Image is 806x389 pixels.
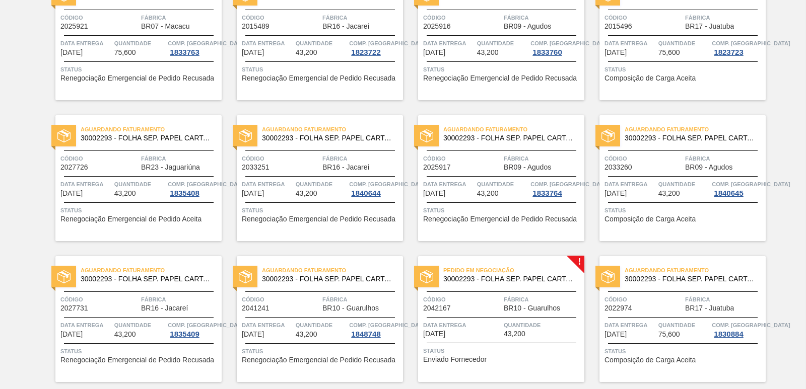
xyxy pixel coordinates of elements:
img: status [57,270,71,283]
img: status [239,129,252,142]
a: statusAguardando Faturamento30002293 - FOLHA SEP. PAPEL CARTAO 1200x1000M 350gCódigo2027726Fábric... [40,115,222,241]
span: Status [242,64,400,74]
span: Código [604,294,683,304]
span: 30002293 - FOLHA SEP. PAPEL CARTAO 1200x1000M 350g [443,275,576,283]
span: Código [60,294,139,304]
span: BR16 - Jacareí [322,164,369,171]
span: Comp. Carga [349,320,427,330]
span: Composição de Carga Aceita [604,356,696,364]
span: 30002293 - FOLHA SEP. PAPEL CARTAO 1200x1000M 350g [625,275,758,283]
span: 30002293 - FOLHA SEP. PAPEL CARTAO 1200x1000M 350g [81,134,214,142]
span: Comp. Carga [530,179,609,189]
a: Comp. [GEOGRAPHIC_DATA]1833764 [530,179,582,197]
span: Composição de Carga Aceita [604,74,696,82]
span: Status [60,64,219,74]
a: Comp. [GEOGRAPHIC_DATA]1835409 [168,320,219,338]
a: statusAguardando Faturamento30002293 - FOLHA SEP. PAPEL CARTAO 1200x1000M 350gCódigo2033251Fábric... [222,115,403,241]
span: Data Entrega [604,38,656,48]
span: 31/10/2025 [604,331,627,338]
a: statusAguardando Faturamento30002293 - FOLHA SEP. PAPEL CARTAO 1200x1000M 350gCódigo2022974Fábric... [584,256,766,382]
span: BR09 - Agudos [504,164,551,171]
span: Renegociação Emergencial de Pedido Recusada [423,215,577,223]
a: Comp. [GEOGRAPHIC_DATA]1833760 [530,38,582,56]
div: 1840644 [349,189,382,197]
span: Aguardando Faturamento [625,265,766,275]
span: 43,200 [477,190,499,197]
a: Comp. [GEOGRAPHIC_DATA]1830884 [712,320,763,338]
span: Código [423,153,501,164]
a: !statusPedido em Negociação30002293 - FOLHA SEP. PAPEL CARTAO 1200x1000M 350gCódigo2042167Fábrica... [403,256,584,382]
span: Fábrica [141,294,219,304]
span: Fábrica [685,13,763,23]
span: Fábrica [685,294,763,304]
span: 2025917 [423,164,451,171]
div: 1835408 [168,189,201,197]
span: Status [242,346,400,356]
span: Comp. Carga [349,38,427,48]
div: 1833760 [530,48,564,56]
img: status [239,270,252,283]
span: Renegociação Emergencial de Pedido Recusada [242,74,395,82]
span: Data Entrega [604,179,656,189]
span: 30002293 - FOLHA SEP. PAPEL CARTAO 1200x1000M 350g [81,275,214,283]
span: BR10 - Guarulhos [504,304,560,312]
div: 1823723 [712,48,745,56]
div: 1830884 [712,330,745,338]
span: Quantidade [658,320,710,330]
span: 43,200 [296,331,317,338]
span: Renegociação Emergencial de Pedido Recusada [60,356,214,364]
span: 75,600 [114,49,136,56]
img: status [420,270,433,283]
span: BR16 - Jacareí [141,304,188,312]
span: Renegociação Emergencial de Pedido Recusada [242,215,395,223]
span: Aguardando Faturamento [443,124,584,134]
span: 27/10/2025 [242,190,264,197]
a: Comp. [GEOGRAPHIC_DATA]1823723 [712,38,763,56]
span: 27/10/2025 [60,190,83,197]
span: 75,600 [658,49,680,56]
img: status [57,129,71,142]
span: Fábrica [322,153,400,164]
span: Data Entrega [242,179,293,189]
a: Comp. [GEOGRAPHIC_DATA]1835408 [168,179,219,197]
span: Código [60,153,139,164]
div: 1848748 [349,330,382,338]
span: Comp. Carga [712,320,790,330]
span: 30002293 - FOLHA SEP. PAPEL CARTAO 1200x1000M 350g [443,134,576,142]
span: BR16 - Jacareí [322,23,369,30]
span: Aguardando Faturamento [81,265,222,275]
span: BR23 - Jaguariúna [141,164,200,171]
span: Aguardando Faturamento [262,124,403,134]
span: 43,200 [504,330,525,338]
span: 43,200 [296,190,317,197]
span: Código [242,294,320,304]
span: Fábrica [685,153,763,164]
span: Composição de Carga Aceita [604,215,696,223]
span: BR17 - Juatuba [685,304,734,312]
span: BR10 - Guarulhos [322,304,379,312]
a: Comp. [GEOGRAPHIC_DATA]1833763 [168,38,219,56]
span: Enviado Fornecedor [423,356,487,363]
span: 24/10/2025 [60,49,83,56]
span: Data Entrega [242,38,293,48]
span: Status [423,64,582,74]
span: Data Entrega [60,179,112,189]
div: 1835409 [168,330,201,338]
span: 2027726 [60,164,88,171]
span: Quantidade [114,320,166,330]
span: 29/10/2025 [423,330,445,338]
span: 2033260 [604,164,632,171]
span: 29/10/2025 [242,331,264,338]
div: 1833764 [530,189,564,197]
span: Quantidade [658,38,710,48]
a: statusAguardando Faturamento30002293 - FOLHA SEP. PAPEL CARTAO 1200x1000M 350gCódigo2025917Fábric... [403,115,584,241]
span: Comp. Carga [712,179,790,189]
span: 43,200 [296,49,317,56]
span: Comp. Carga [168,320,246,330]
span: 2033251 [242,164,270,171]
span: 2025916 [423,23,451,30]
div: 1823722 [349,48,382,56]
span: Status [242,205,400,215]
span: Quantidade [658,179,710,189]
img: status [601,270,615,283]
